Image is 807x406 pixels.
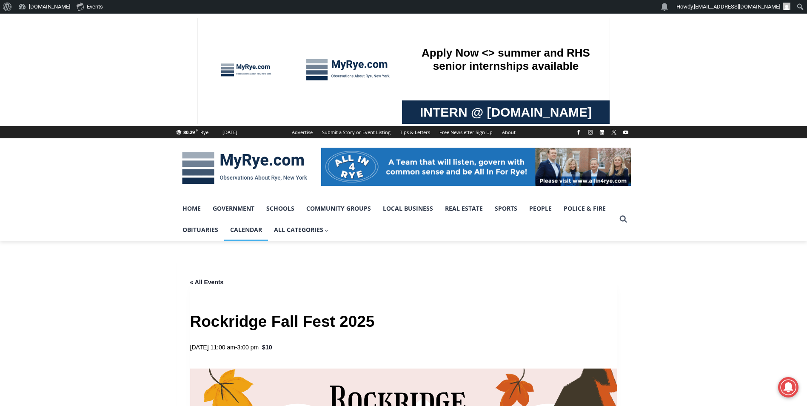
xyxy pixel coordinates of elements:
[190,279,224,286] a: « All Events
[300,198,377,219] a: Community Groups
[205,83,412,106] a: Intern @ [DOMAIN_NAME]
[237,344,259,351] span: 3:00 pm
[621,127,631,137] a: YouTube
[200,129,208,136] div: Rye
[177,219,224,240] a: Obituaries
[268,219,335,240] button: Child menu of All Categories
[190,311,617,332] h1: Rockridge Fall Fest 2025
[177,146,313,190] img: MyRye.com
[262,343,272,352] span: $10
[317,126,395,138] a: Submit a Story or Event Listing
[177,198,616,241] nav: Primary Navigation
[287,126,317,138] a: Advertise
[196,128,198,132] span: F
[523,198,558,219] a: People
[435,126,497,138] a: Free Newsletter Sign Up
[395,126,435,138] a: Tips & Letters
[222,85,394,104] span: Intern @ [DOMAIN_NAME]
[287,126,520,138] nav: Secondary Navigation
[558,198,612,219] a: Police & Fire
[177,198,207,219] a: Home
[215,0,402,83] div: Apply Now <> summer and RHS senior internships available
[585,127,596,137] a: Instagram
[260,198,300,219] a: Schools
[694,3,780,10] span: [EMAIL_ADDRESS][DOMAIN_NAME]
[321,148,631,186] img: All in for Rye
[597,127,607,137] a: Linkedin
[489,198,523,219] a: Sports
[497,126,520,138] a: About
[616,212,631,227] button: View Search Form
[609,127,619,137] a: X
[190,344,235,351] span: [DATE] 11:00 am
[183,129,195,135] span: 80.29
[222,129,237,136] div: [DATE]
[207,198,260,219] a: Government
[377,198,439,219] a: Local Business
[439,198,489,219] a: Real Estate
[573,127,584,137] a: Facebook
[190,343,259,352] h2: -
[224,219,268,240] a: Calendar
